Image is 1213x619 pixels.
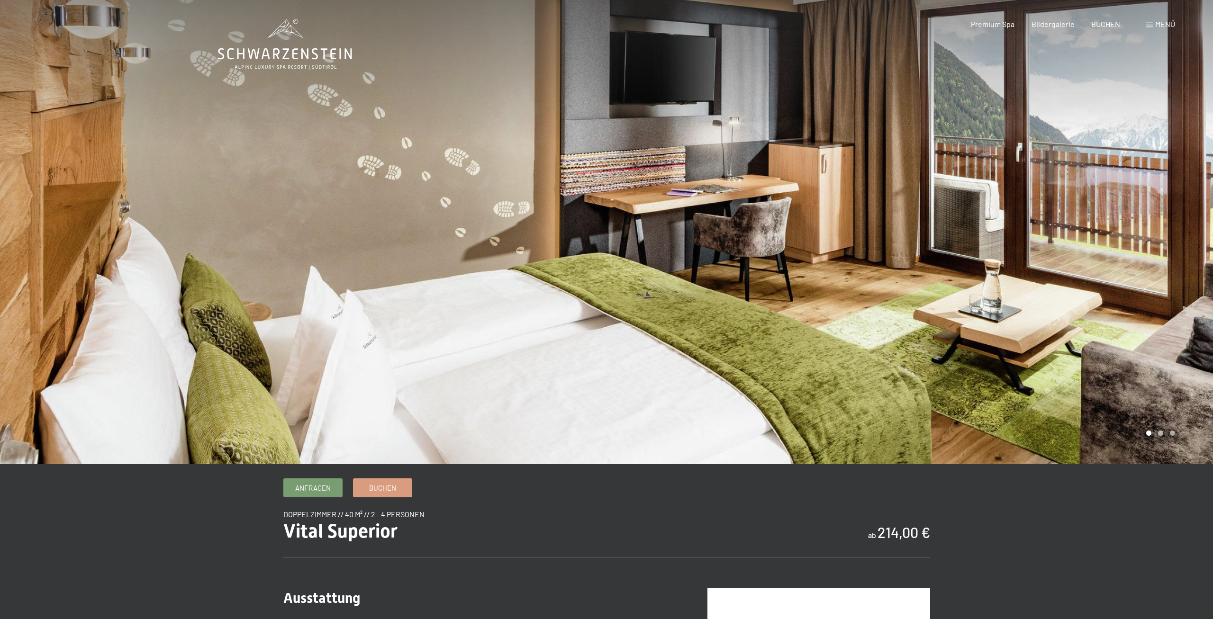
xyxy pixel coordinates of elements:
span: Buchen [369,483,396,493]
span: Vital Superior [283,520,398,542]
span: ab [868,530,876,539]
span: Menü [1155,19,1175,28]
a: Bildergalerie [1032,19,1075,28]
b: 214,00 € [878,524,930,541]
span: Anfragen [295,483,331,493]
a: BUCHEN [1091,19,1120,28]
span: Doppelzimmer // 40 m² // 2 - 4 Personen [283,510,425,519]
a: Premium Spa [971,19,1014,28]
span: Ausstattung [283,590,360,606]
a: Anfragen [284,479,342,497]
a: Buchen [353,479,412,497]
